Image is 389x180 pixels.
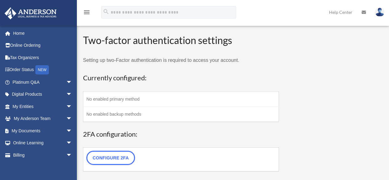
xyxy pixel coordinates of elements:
[4,100,81,113] a: My Entitiesarrow_drop_down
[35,65,49,74] div: NEW
[4,27,81,39] a: Home
[66,100,78,113] span: arrow_drop_down
[66,137,78,150] span: arrow_drop_down
[83,73,279,83] h3: Currently configured:
[66,125,78,137] span: arrow_drop_down
[103,8,109,15] i: search
[83,11,90,16] a: menu
[83,34,279,47] h2: Two-factor authentication settings
[83,9,90,16] i: menu
[3,7,58,19] img: Anderson Advisors Platinum Portal
[4,149,81,161] a: Billingarrow_drop_down
[66,76,78,89] span: arrow_drop_down
[4,76,81,88] a: Platinum Q&Aarrow_drop_down
[83,130,279,139] h3: 2FA configuration:
[66,113,78,125] span: arrow_drop_down
[4,64,81,76] a: Order StatusNEW
[66,149,78,162] span: arrow_drop_down
[375,8,384,17] img: User Pic
[4,125,81,137] a: My Documentsarrow_drop_down
[4,51,81,64] a: Tax Organizers
[66,88,78,101] span: arrow_drop_down
[83,106,279,122] td: No enabled backup methods
[83,91,279,106] td: No enabled primary method
[4,88,81,101] a: Digital Productsarrow_drop_down
[83,56,279,65] p: Setting up two-Factor authentication is required to access your account.
[4,39,81,52] a: Online Ordering
[86,151,135,165] a: Configure 2FA
[4,137,81,149] a: Online Learningarrow_drop_down
[4,113,81,125] a: My Anderson Teamarrow_drop_down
